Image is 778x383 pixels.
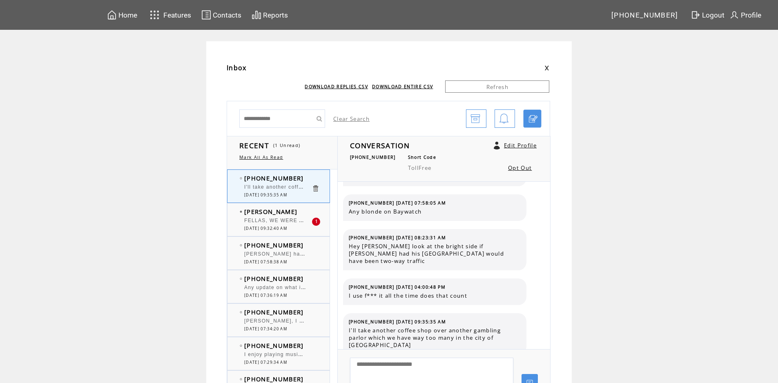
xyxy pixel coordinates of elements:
span: Short Code [408,154,436,160]
span: RECENT [239,140,269,150]
span: Logout [702,11,724,19]
img: bulletEmpty.png [240,278,242,280]
img: bulletEmpty.png [240,345,242,347]
a: Click to delete these messgaes [312,185,319,192]
a: Mark All As Read [239,154,283,160]
a: Click to start a chat with mobile number by SMS [523,109,542,128]
a: Edit Profile [504,142,537,149]
span: [DATE] 09:32:40 AM [244,226,287,231]
span: Home [118,11,137,19]
span: [PERSON_NAME] [244,207,297,216]
a: Contacts [200,9,243,21]
a: Opt Out [508,164,532,171]
a: DOWNLOAD ENTIRE CSV [372,84,433,89]
a: Clear Search [333,115,370,122]
span: TollFree [408,164,432,171]
img: archive.png [470,110,480,128]
img: bell.png [499,110,509,128]
span: [PHONE_NUMBER] [244,274,304,283]
img: profile.svg [729,10,739,20]
img: home.svg [107,10,117,20]
span: [PHONE_NUMBER] [DATE] 07:58:05 AM [349,200,446,206]
img: bulletEmpty.png [240,378,242,380]
a: Home [106,9,138,21]
div: 1 [312,218,320,226]
span: Any blonde on Baywatch [349,208,520,215]
span: I use f*** it all the time does that count [349,292,520,299]
span: [PERSON_NAME] have you heard that the mall is putting in a dance studio and a tattoo shop [244,249,495,257]
img: bulletFull.png [240,211,242,213]
img: exit.svg [691,10,700,20]
img: features.svg [147,8,162,22]
span: [DATE] 07:29:34 AM [244,360,287,365]
span: I'll take another coffee shop over another gambling parlor which we have way too many in the city... [349,327,520,349]
span: [PHONE_NUMBER] [244,174,304,182]
span: I enjoy playing music and listening to music to relax [244,350,384,358]
span: [PHONE_NUMBER] [244,308,304,316]
span: [PHONE_NUMBER] [244,375,304,383]
a: Features [146,7,192,23]
img: bulletEmpty.png [240,311,242,313]
span: Features [163,11,191,19]
span: Any update on what is coming to Tjs? [244,283,345,291]
span: [PHONE_NUMBER] [244,241,304,249]
img: chart.svg [252,10,261,20]
input: Submit [313,109,325,128]
span: [DATE] 07:58:38 AM [244,259,287,265]
span: [DATE] 09:35:35 AM [244,192,287,198]
span: Hey [PERSON_NAME] look at the bright side if [PERSON_NAME] had his [GEOGRAPHIC_DATA] would have b... [349,243,520,265]
a: DOWNLOAD REPLIES CSV [305,84,368,89]
a: Refresh [445,80,549,93]
span: (1 Unread) [273,143,300,148]
span: Inbox [227,63,247,72]
img: bulletEmpty.png [240,244,242,246]
img: bulletEmpty.png [240,177,242,179]
span: [PHONE_NUMBER] [DATE] 09:35:35 AM [349,319,446,325]
span: Profile [741,11,761,19]
a: Click to edit user profile [494,142,500,149]
span: [PHONE_NUMBER] [DATE] 08:23:31 AM [349,235,446,240]
a: Reports [250,9,289,21]
img: contacts.svg [201,10,211,20]
a: Profile [728,9,762,21]
span: Reports [263,11,288,19]
span: Contacts [213,11,241,19]
span: [PHONE_NUMBER] [611,11,678,19]
span: [DATE] 07:34:20 AM [244,326,287,332]
span: [PHONE_NUMBER] [DATE] 04:00:48 PM [349,284,446,290]
a: Logout [689,9,728,21]
span: [PERSON_NAME], I really enjoy "messing wit chew" ! [244,316,388,324]
span: CONVERSATION [350,140,410,150]
span: [DATE] 07:36:19 AM [244,293,287,298]
span: [PHONE_NUMBER] [350,154,396,160]
span: I'll take another coffee shop over another gambling parlor which we have way too many in the city... [244,182,577,190]
span: [PHONE_NUMBER] [244,341,304,350]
